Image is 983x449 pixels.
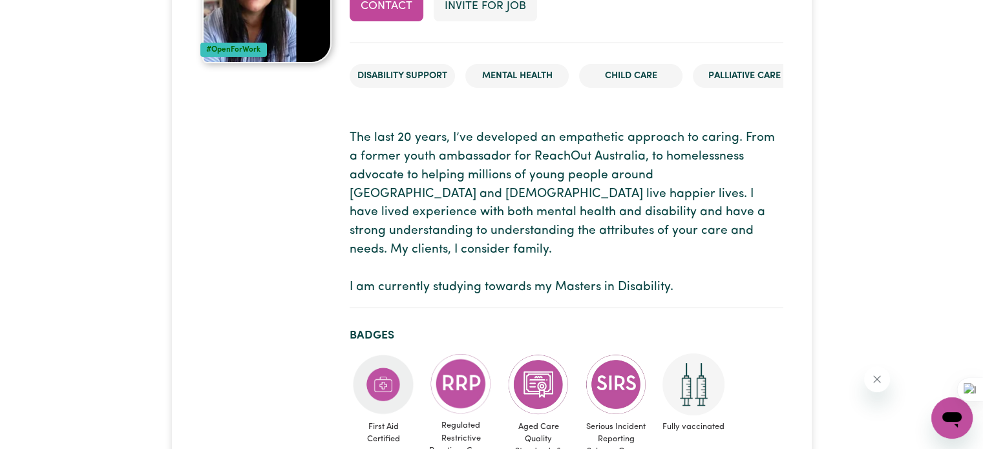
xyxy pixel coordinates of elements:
[579,64,682,89] li: Child care
[585,353,647,415] img: CS Academy: Serious Incident Reporting Scheme course completed
[465,64,569,89] li: Mental Health
[430,353,492,415] img: CS Academy: Regulated Restrictive Practices course completed
[350,129,783,297] p: The last 20 years, I’ve developed an empathetic approach to caring. From a former youth ambassado...
[507,353,569,415] img: CS Academy: Aged Care Quality Standards & Code of Conduct course completed
[200,43,268,57] div: #OpenForWork
[693,64,796,89] li: Palliative care
[662,353,724,415] img: Care and support worker has received 2 doses of COVID-19 vaccine
[8,9,78,19] span: Need any help?
[350,64,455,89] li: Disability Support
[864,366,890,392] iframe: Close message
[931,397,973,439] iframe: Button to launch messaging window
[352,353,414,415] img: Care and support worker has completed First Aid Certification
[660,415,727,438] span: Fully vaccinated
[350,329,783,342] h2: Badges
